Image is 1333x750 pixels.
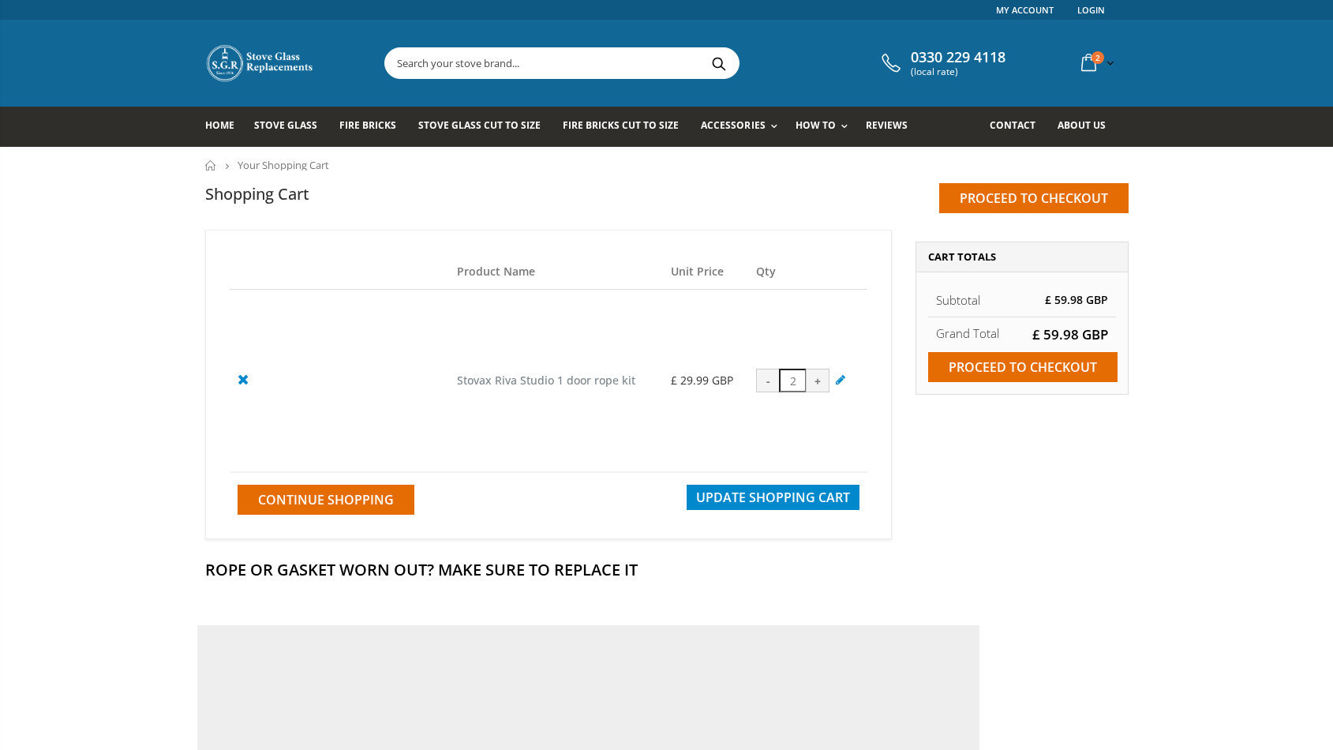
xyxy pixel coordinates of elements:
[663,254,749,290] th: Unit Price
[238,158,329,172] span: Your Shopping Cart
[1045,292,1108,307] span: £ 59.98 GBP
[936,292,980,308] span: Subtotal
[418,107,552,147] a: Stove Glass Cut To Size
[339,118,396,132] span: Fire Bricks
[339,107,408,147] a: Fire Bricks
[878,49,1005,77] a: 0330 229 4118 (local rate)
[385,48,916,78] input: Search your stove brand...
[1032,325,1108,343] span: £ 59.98 GBP
[1091,51,1104,64] span: 2
[866,107,919,147] a: Reviews
[796,118,836,132] span: How To
[911,49,1005,66] span: 0330 229 4118
[990,107,1047,147] a: Contact
[928,249,996,264] span: Cart Totals
[563,118,679,132] span: Fire Bricks Cut To Size
[936,325,999,341] strong: Grand Total
[796,107,856,147] a: How To
[205,183,309,204] h1: Shopping Cart
[205,559,1129,580] h2: Rope Or Gasket Worn Out? Make Sure To Replace It
[205,118,234,132] span: Home
[696,489,850,506] span: Update Shopping Cart
[205,107,246,147] a: Home
[939,183,1129,213] input: Proceed to checkout
[701,118,765,132] span: Accessories
[1058,118,1106,132] span: About us
[928,352,1118,382] input: Proceed to checkout
[238,485,414,515] a: Continue Shopping
[702,48,737,78] button: Search
[457,373,635,388] a: Stovax Riva Studio 1 door rope kit
[1075,47,1118,78] a: 2
[748,254,867,290] th: Qty
[258,491,394,508] span: Continue Shopping
[866,118,908,132] span: Reviews
[418,118,541,132] span: Stove Glass Cut To Size
[254,107,329,147] a: Stove Glass
[756,369,780,392] div: -
[687,485,859,510] button: Update Shopping Cart
[806,369,829,392] div: +
[1058,107,1118,147] a: About us
[254,118,317,132] span: Stove Glass
[701,107,784,147] a: Accessories
[671,373,733,388] span: £ 29.99 GBP
[205,160,217,171] a: Home
[205,43,316,83] img: Stove Glass Replacement
[449,254,662,290] th: Product Name
[563,107,691,147] a: Fire Bricks Cut To Size
[911,66,1005,77] span: (local rate)
[990,118,1035,132] span: Contact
